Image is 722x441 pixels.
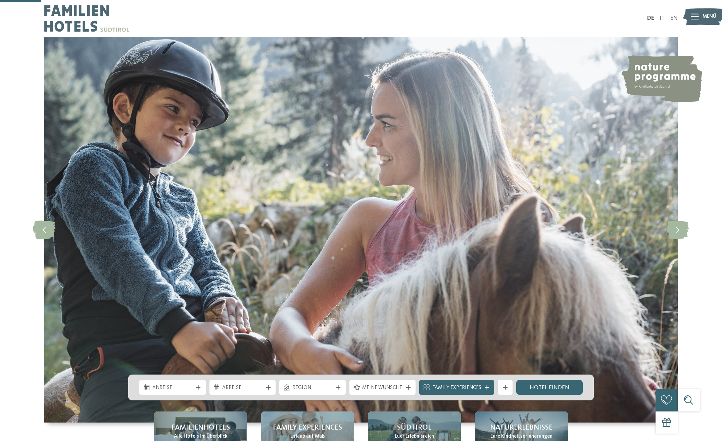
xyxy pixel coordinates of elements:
[703,13,716,20] span: Menü
[292,384,333,392] span: Region
[432,384,481,392] span: Family Experiences
[647,15,654,21] a: DE
[621,55,702,102] img: nature programme by Familienhotels Südtirol
[290,433,325,440] span: Urlaub auf Maß
[516,380,583,395] a: Hotel finden
[660,15,665,21] a: IT
[273,423,342,433] span: Family Experiences
[172,423,230,433] span: Familienhotels
[490,433,552,440] span: Eure Kindheitserinnerungen
[490,423,552,433] span: Naturerlebnisse
[222,384,263,392] span: Abreise
[174,433,228,440] span: Alle Hotels im Überblick
[397,423,432,433] span: Südtirol
[670,15,678,21] a: EN
[362,384,403,392] span: Meine Wünsche
[152,384,193,392] span: Anreise
[44,37,678,423] img: Familienhotels Südtirol: The happy family places
[395,433,434,440] span: Euer Erlebnisreich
